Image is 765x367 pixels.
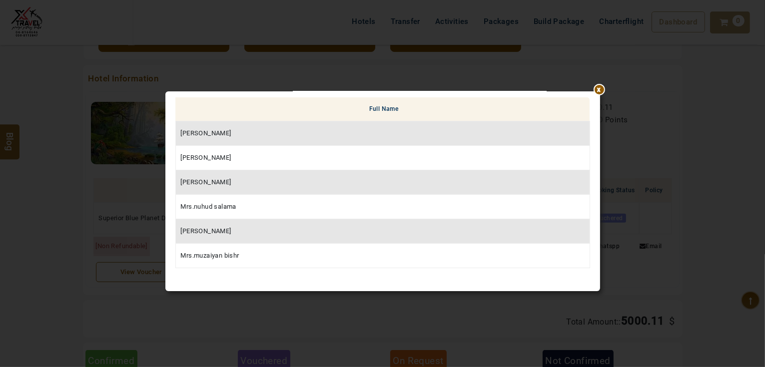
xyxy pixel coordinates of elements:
[181,203,236,210] span: Mrs.nuhud salama
[181,227,231,235] span: [PERSON_NAME]
[181,154,231,161] span: [PERSON_NAME]
[181,252,239,259] span: Mrs.muzaiyan bishr
[175,97,590,121] th: Full Name
[181,178,231,186] span: [PERSON_NAME]
[181,129,231,137] span: [PERSON_NAME]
